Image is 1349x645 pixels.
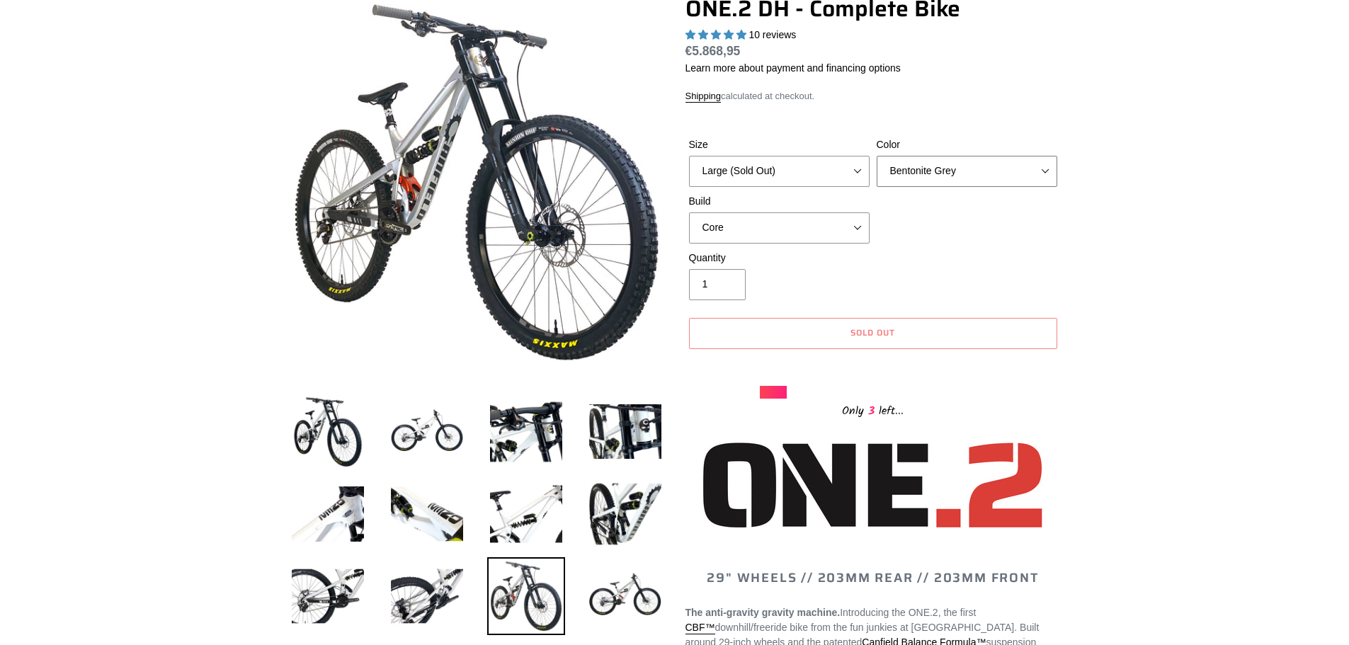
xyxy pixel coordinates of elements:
[689,251,870,266] label: Quantity
[707,568,1038,588] span: 29" WHEELS // 203MM REAR // 203MM FRONT
[388,475,466,553] img: Load image into Gallery viewer, ONE.2 DH - Complete Bike
[487,393,565,471] img: Load image into Gallery viewer, ONE.2 DH - Complete Bike
[685,29,749,40] span: 5.00 stars
[388,557,466,635] img: Load image into Gallery viewer, ONE.2 DH - Complete Bike
[685,607,841,618] strong: The anti-gravity gravity machine.
[689,194,870,209] label: Build
[685,62,901,74] a: Learn more about payment and financing options
[289,557,367,635] img: Load image into Gallery viewer, ONE.2 DH - Complete Bike
[487,475,565,553] img: Load image into Gallery viewer, ONE.2 DH - Complete Bike
[685,622,715,634] a: CBF™
[685,44,741,58] span: €5.868,95
[689,137,870,152] label: Size
[864,402,879,420] span: 3
[289,475,367,553] img: Load image into Gallery viewer, ONE.2 DH - Complete Bike
[689,318,1057,349] button: Sold out
[388,393,466,471] img: Load image into Gallery viewer, ONE.2 DH - Complete Bike
[685,91,722,103] a: Shipping
[749,29,796,40] span: 10 reviews
[685,89,1061,103] div: calculated at checkout.
[760,399,986,421] div: Only left...
[487,557,565,635] img: Load image into Gallery viewer, ONE.2 DH - Complete Bike
[586,557,664,635] img: Load image into Gallery viewer, ONE.2 DH - Complete Bike
[877,137,1057,152] label: Color
[289,393,367,471] img: Load image into Gallery viewer, ONE.2 DH - Complete Bike
[586,393,664,471] img: Load image into Gallery viewer, ONE.2 DH - Complete Bike
[850,326,895,339] span: Sold out
[586,475,664,553] img: Load image into Gallery viewer, ONE.2 DH - Complete Bike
